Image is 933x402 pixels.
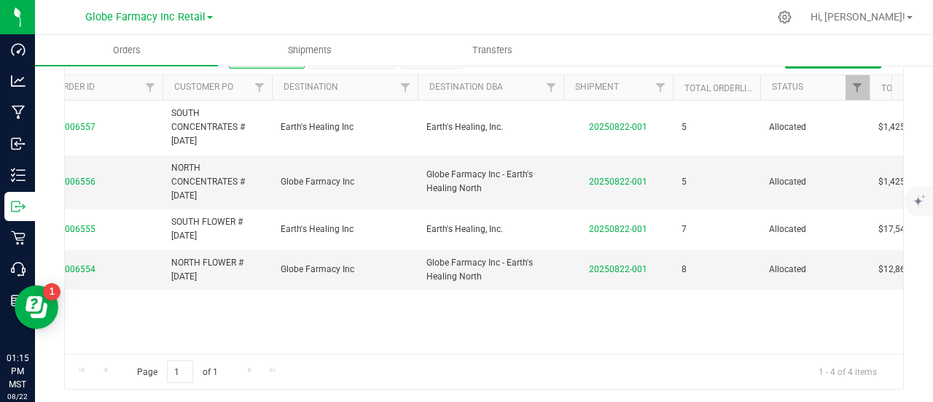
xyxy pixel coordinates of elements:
span: Hi, [PERSON_NAME]! [811,11,905,23]
inline-svg: Inbound [11,136,26,151]
a: Shipment [575,82,619,92]
a: 00006555 [55,223,95,236]
span: $1,425.00 [878,120,918,134]
span: 5 [682,175,687,189]
a: Filter [248,75,272,100]
a: 00006556 [55,175,95,189]
span: $12,861.49 [878,263,923,277]
span: Earth's Healing Inc [281,223,409,236]
iframe: Resource center unread badge [43,283,60,301]
inline-svg: Inventory [11,168,26,182]
a: 20250822-001 [589,264,647,274]
inline-svg: Retail [11,231,26,245]
input: 1 [167,360,193,383]
a: 20250822-001 [589,177,647,187]
span: Globe Farmacy Inc Retail [85,11,206,23]
a: Destination DBA [429,82,503,92]
span: Globe Farmacy Inc [281,263,409,277]
a: Orders [35,35,218,66]
span: Globe Farmacy Inc [281,175,409,189]
inline-svg: Outbound [11,199,26,214]
a: Order ID [58,82,95,92]
span: Shipments [268,44,351,57]
span: SOUTH CONCENTRATES # [DATE] [171,107,263,149]
span: Earth's Healing Inc [281,120,409,134]
a: Status [772,82,803,92]
span: Allocated [769,223,861,236]
a: 20250822-001 [589,122,647,132]
div: Manage settings [776,10,794,24]
span: NORTH FLOWER # [DATE] [171,256,263,284]
a: Destination [284,82,338,92]
a: Filter [138,75,163,100]
span: Transfers [453,44,532,57]
inline-svg: Dashboard [11,42,26,57]
span: 8 [682,263,687,277]
span: Allocated [769,175,861,189]
a: Shipments [218,35,401,66]
a: Filter [539,75,563,100]
span: $1,425.00 [878,175,918,189]
a: 00006557 [55,120,95,134]
span: Orders [93,44,160,57]
a: 00006554 [55,263,95,277]
inline-svg: Manufacturing [11,105,26,120]
span: Allocated [769,263,861,277]
span: 1 - 4 of 4 items [807,360,889,382]
span: 7 [682,223,687,236]
inline-svg: Reports [11,293,26,308]
span: SOUTH FLOWER # [DATE] [171,215,263,243]
a: Transfers [401,35,584,66]
iframe: Resource center [15,285,58,329]
a: Filter [394,75,418,100]
a: Customer PO [174,82,233,92]
a: Filter [649,75,673,100]
span: Allocated [769,120,861,134]
a: Filter [846,75,870,100]
span: Earth's Healing, Inc. [426,120,555,134]
span: $17,544.61 [878,223,923,236]
p: 08/22 [7,391,28,402]
a: 20250822-001 [589,224,647,234]
span: Page of 1 [125,360,230,383]
inline-svg: Analytics [11,74,26,88]
span: NORTH CONCENTRATES # [DATE] [171,161,263,204]
span: 5 [682,120,687,134]
a: Total Orderlines [684,83,763,93]
span: Earth's Healing, Inc. [426,223,555,236]
p: 01:15 PM MST [7,352,28,391]
span: Globe Farmacy Inc - Earth's Healing North [426,256,555,284]
span: Globe Farmacy Inc - Earth's Healing North [426,168,555,196]
inline-svg: Call Center [11,262,26,277]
